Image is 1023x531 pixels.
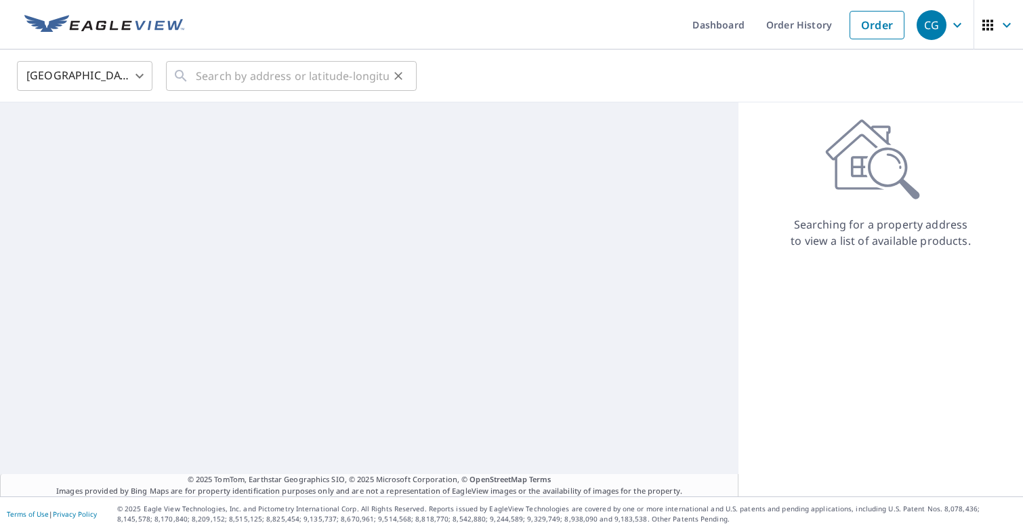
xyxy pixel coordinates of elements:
p: © 2025 Eagle View Technologies, Inc. and Pictometry International Corp. All Rights Reserved. Repo... [117,504,1016,524]
a: Terms of Use [7,509,49,519]
p: Searching for a property address to view a list of available products. [790,216,972,249]
input: Search by address or latitude-longitude [196,57,389,95]
a: Privacy Policy [53,509,97,519]
button: Clear [389,66,408,85]
p: | [7,510,97,518]
div: [GEOGRAPHIC_DATA] [17,57,152,95]
div: CG [917,10,946,40]
a: Terms [529,474,551,484]
img: EV Logo [24,15,184,35]
span: © 2025 TomTom, Earthstar Geographics SIO, © 2025 Microsoft Corporation, © [188,474,551,486]
a: Order [850,11,904,39]
a: OpenStreetMap [469,474,526,484]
